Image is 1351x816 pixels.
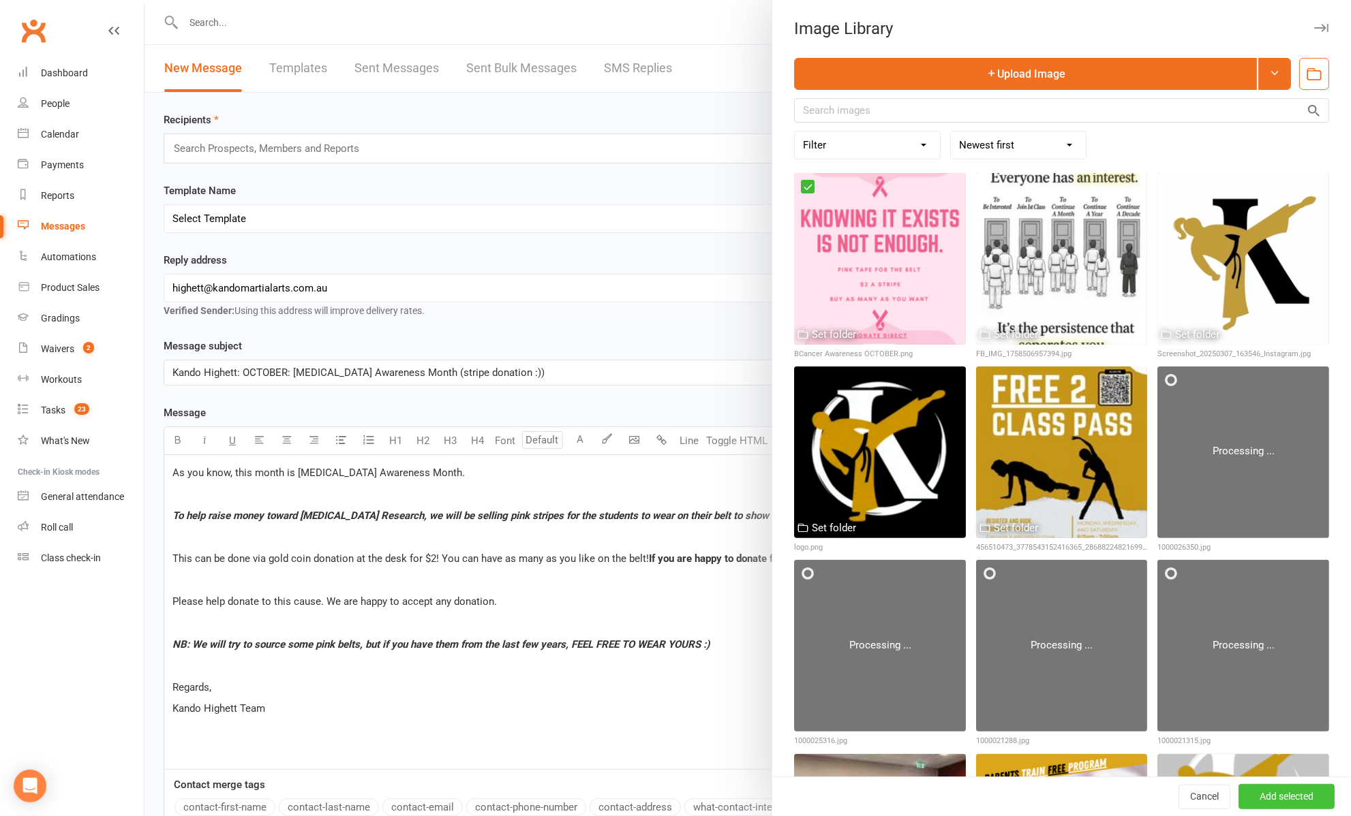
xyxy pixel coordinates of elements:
div: Workouts [41,374,82,385]
div: Waivers [41,343,74,354]
a: Payments [18,150,144,181]
a: General attendance kiosk mode [18,482,144,512]
div: Messages [41,221,85,232]
div: logo.png [794,542,966,554]
div: Processing ... [1031,637,1093,653]
img: logo.png [794,366,966,538]
div: Set folder [812,520,856,536]
div: Calendar [41,129,79,140]
img: FB_IMG_1758506957394.jpg [976,173,1148,345]
a: Automations [18,242,144,272]
div: Automations [41,251,96,262]
div: 1000021288.jpg [976,735,1148,747]
div: Processing ... [849,637,911,653]
a: Dashboard [18,58,144,89]
div: General attendance [41,491,124,502]
div: Processing ... [1213,443,1275,459]
div: Open Intercom Messenger [14,770,46,802]
div: Payments [41,159,84,170]
div: People [41,98,70,109]
div: Set folder [994,520,1038,536]
a: Messages [18,211,144,242]
a: Waivers 2 [18,334,144,364]
button: Add selected [1239,785,1335,809]
div: 1000021315.jpg [1157,735,1329,747]
div: What's New [41,435,90,446]
div: Set folder [994,326,1038,343]
div: 1000025316.jpg [794,735,966,747]
a: Product Sales [18,272,144,303]
a: Reports [18,181,144,211]
a: Roll call [18,512,144,543]
div: Tasks [41,405,65,415]
div: Set folder [1175,326,1219,343]
div: Reports [41,190,74,201]
img: 456510473_3778543152416365_2868822482169923251_n.jpg [976,366,1148,538]
img: BCancer Awareness OCTOBER.png [794,173,966,345]
div: FB_IMG_1758506957394.jpg [976,348,1148,360]
a: People [18,89,144,119]
input: Search images [794,98,1329,123]
div: Processing ... [1213,637,1275,653]
a: Tasks 23 [18,395,144,426]
a: What's New [18,426,144,456]
div: 456510473_3778543152416365_2868822482169923251_n.jpg [976,542,1148,554]
div: Roll call [41,522,73,533]
a: Workouts [18,364,144,395]
span: 23 [74,403,89,415]
a: Class kiosk mode [18,543,144,574]
a: Calendar [18,119,144,150]
a: Gradings [18,303,144,334]
div: Screenshot_20250307_163546_Instagram.jpg [1157,348,1329,360]
div: Set folder [812,326,856,343]
img: Screenshot_20250307_163546_Instagram.jpg [1157,173,1329,345]
a: Clubworx [16,14,50,48]
button: Cancel [1179,785,1230,809]
div: BCancer Awareness OCTOBER.png [794,348,966,360]
div: Class check-in [41,552,101,563]
div: Product Sales [41,282,100,293]
div: 1000026350.jpg [1157,542,1329,554]
div: Dashboard [41,67,88,78]
div: Gradings [41,313,80,324]
span: 2 [83,342,94,354]
button: Upload Image [794,58,1257,90]
div: Image Library [772,19,1351,38]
